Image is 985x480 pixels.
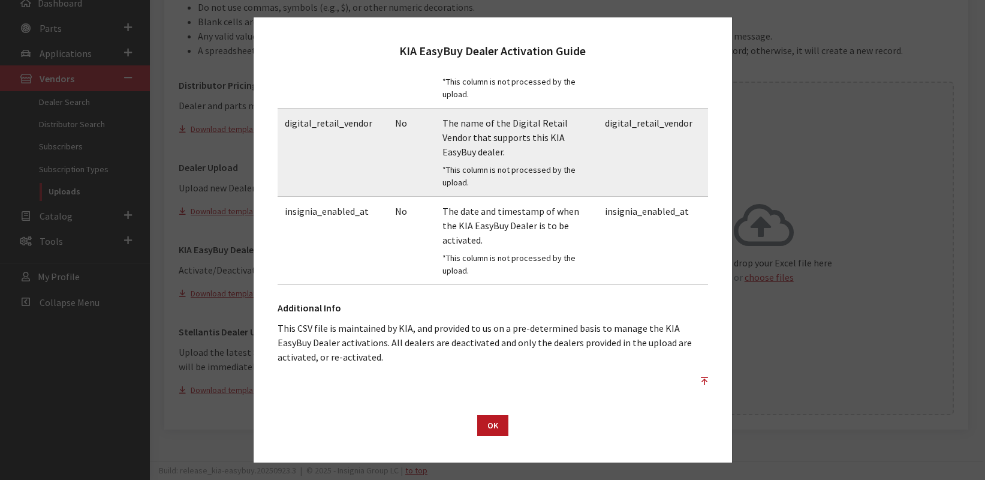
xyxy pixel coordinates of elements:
[435,197,598,285] td: The date and timestamp of when the KIA EasyBuy Dealer is to be activated.
[442,76,591,101] small: *This column is not processed by the upload.
[388,197,435,285] td: No
[278,109,388,197] td: digital_retail_vendor
[598,197,708,285] td: insignia_enabled_at
[278,321,708,364] p: This CSV file is maintained by KIA, and provided to us on a pre-determined basis to manage the KI...
[442,164,591,189] small: *This column is not processed by the upload.
[435,109,598,197] td: The name of the Digital Retail Vendor that supports this KIA EasyBuy dealer.
[399,41,586,61] h2: KIA EasyBuy Dealer Activation Guide
[388,109,435,197] td: No
[477,415,508,436] button: OK
[701,375,708,387] a: to top
[278,301,708,315] h3: Additional Info
[442,252,591,277] small: *This column is not processed by the upload.
[278,197,388,285] td: insignia_enabled_at
[598,109,708,197] td: digital_retail_vendor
